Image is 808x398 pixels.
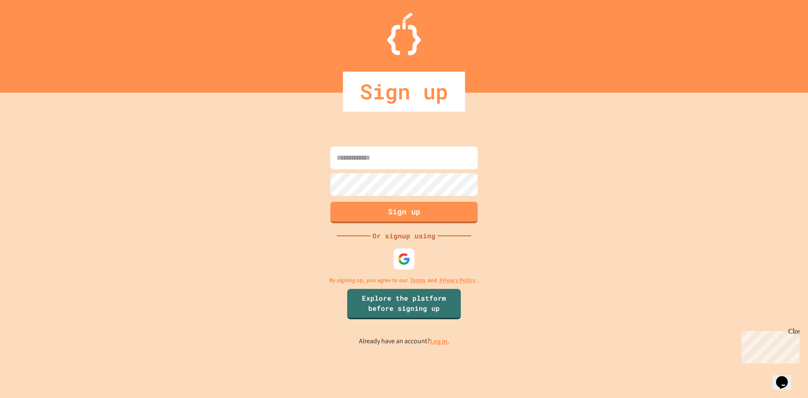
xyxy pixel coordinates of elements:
a: Privacy Policy [439,276,476,285]
button: Sign up [330,202,478,223]
iframe: chat widget [738,328,800,363]
img: google-icon.svg [398,253,410,265]
img: Logo.svg [387,13,421,55]
p: Already have an account? [359,336,449,347]
iframe: chat widget [773,364,800,390]
div: Or signup using [370,231,438,241]
a: Explore the platform before signing up [347,289,461,319]
p: By signing up, you agree to our and . [329,276,479,285]
a: Log in. [430,337,449,346]
a: Terms [410,276,425,285]
div: Chat with us now!Close [3,3,58,53]
div: Sign up [343,72,465,112]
